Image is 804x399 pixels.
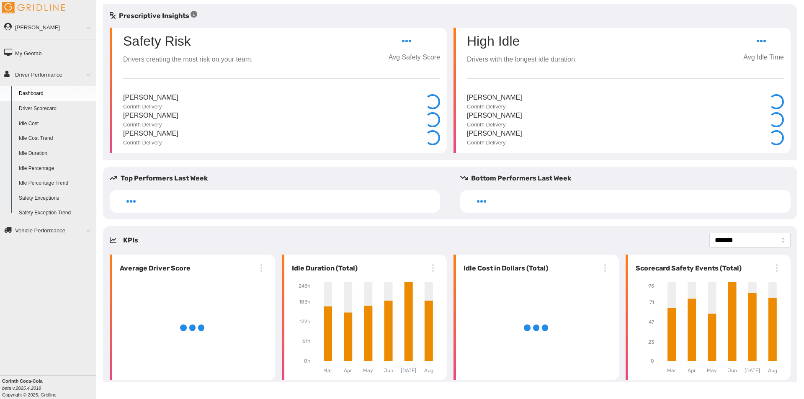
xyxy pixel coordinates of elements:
p: Safety Risk [123,34,191,48]
p: Avg Idle Time [743,52,784,63]
p: Corinth Delivery [123,139,178,147]
tspan: Apr [688,368,696,373]
tspan: Mar [323,368,332,373]
p: Corinth Delivery [123,121,178,129]
a: Safety Exception Trend [15,206,96,221]
tspan: [DATE] [401,368,416,373]
p: Corinth Delivery [123,103,178,111]
p: [PERSON_NAME] [467,93,522,103]
tspan: Mar [667,368,676,373]
a: Dashboard [15,86,96,101]
tspan: 71 [649,299,654,305]
tspan: 47 [649,319,654,325]
tspan: 122h [299,319,310,325]
tspan: 183h [299,299,310,305]
h5: Bottom Performers Last Week [460,173,797,183]
a: Idle Percentage Trend [15,176,96,191]
tspan: Jun [727,368,737,373]
a: Idle Cost Trend [15,131,96,146]
p: [PERSON_NAME] [123,93,178,103]
tspan: 0h [304,358,310,364]
tspan: May [707,368,717,373]
p: [PERSON_NAME] [467,129,522,139]
a: Idle Percentage [15,161,96,176]
p: Avg Safety Score [389,52,440,63]
h6: Idle Cost in Dollars (Total) [460,263,548,273]
a: Idle Cost [15,116,96,131]
p: Corinth Delivery [467,121,522,129]
h5: KPIs [123,235,138,245]
tspan: Jun [384,368,393,373]
p: High Idle [467,34,577,48]
div: Copyright © 2025, Gridline [2,378,96,398]
tspan: 95 [648,283,654,289]
h6: Scorecard Safety Events (Total) [632,263,742,273]
p: Drivers creating the most risk on your team. [123,54,253,65]
tspan: 0 [651,358,654,364]
i: beta v.2025.4.2019 [2,386,41,391]
tspan: 23 [648,339,654,345]
h6: Idle Duration (Total) [289,263,358,273]
p: Drivers with the longest idle duration. [467,54,577,65]
h5: Prescriptive Insights [110,11,197,21]
tspan: 61h [302,339,310,345]
h6: Average Driver Score [116,263,191,273]
a: Driver Scorecard [15,101,96,116]
b: Corinth Coca-Cola [2,378,43,384]
tspan: May [363,368,373,373]
a: Idle Duration [15,146,96,161]
h5: Top Performers Last Week [110,173,447,183]
p: Corinth Delivery [467,139,522,147]
tspan: Aug [768,368,777,373]
tspan: [DATE] [745,368,760,373]
p: Corinth Delivery [467,103,522,111]
p: [PERSON_NAME] [123,129,178,139]
tspan: Apr [344,368,352,373]
p: [PERSON_NAME] [123,111,178,121]
a: Safety Exceptions [15,191,96,206]
tspan: 245h [299,283,310,289]
p: [PERSON_NAME] [467,111,522,121]
tspan: Aug [424,368,433,373]
img: Gridline [2,2,65,13]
